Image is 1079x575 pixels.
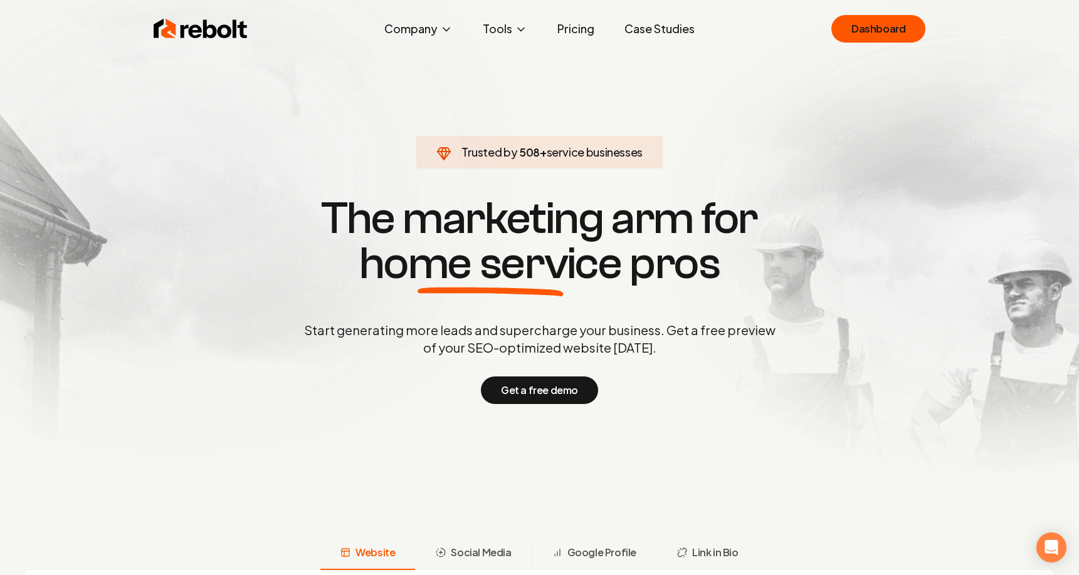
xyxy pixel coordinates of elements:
img: Rebolt Logo [154,16,248,41]
a: Pricing [547,16,604,41]
p: Start generating more leads and supercharge your business. Get a free preview of your SEO-optimiz... [302,321,778,356]
span: service businesses [547,145,643,159]
button: Company [374,16,463,41]
a: Dashboard [831,15,925,43]
button: Tools [473,16,537,41]
button: Social Media [415,537,531,570]
button: Get a free demo [481,376,598,404]
span: Website [355,545,395,560]
button: Website [320,537,415,570]
span: + [540,145,547,159]
span: Trusted by [461,145,517,159]
a: Case Studies [614,16,705,41]
span: 508 [519,143,540,161]
div: Open Intercom Messenger [1036,532,1066,562]
span: Link in Bio [692,545,739,560]
h1: The marketing arm for pros [239,196,841,286]
span: Social Media [451,545,511,560]
span: home service [359,241,622,286]
button: Link in Bio [656,537,759,570]
span: Google Profile [567,545,636,560]
button: Google Profile [532,537,656,570]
